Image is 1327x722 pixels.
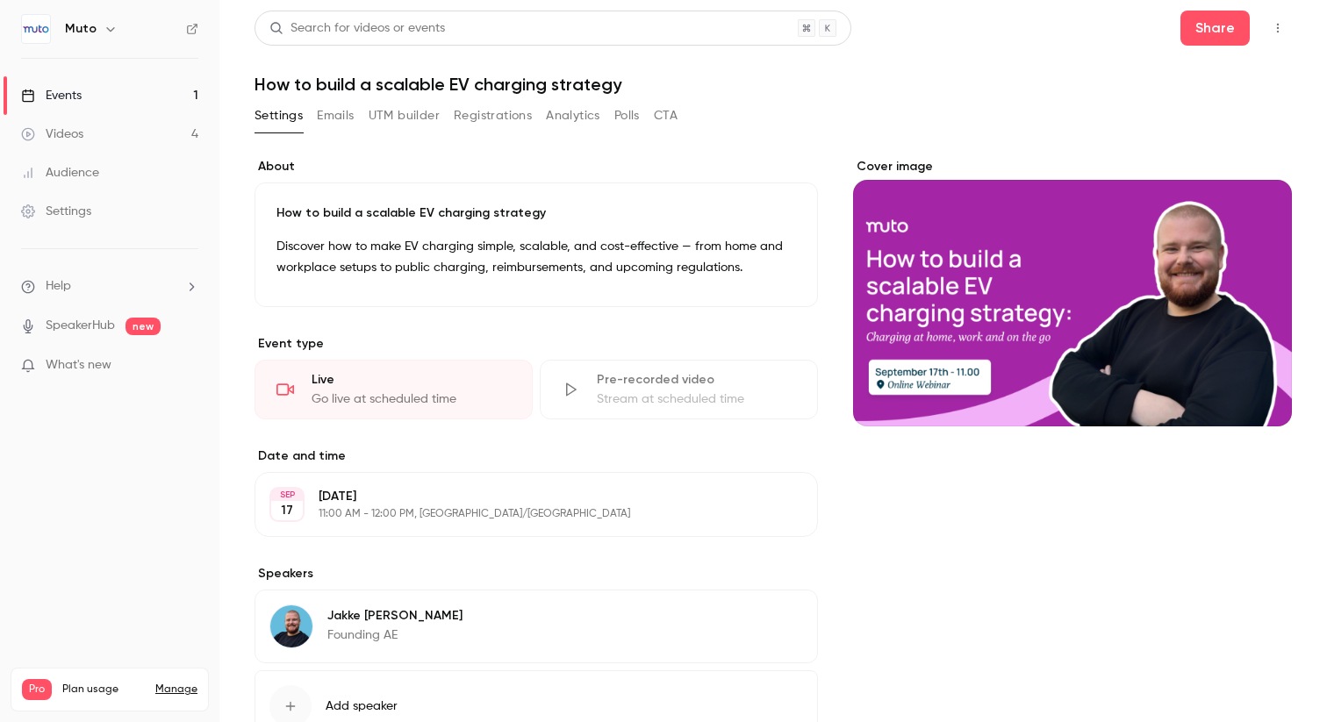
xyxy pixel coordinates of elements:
[326,697,398,715] span: Add speaker
[22,15,50,43] img: Muto
[255,158,818,175] label: About
[270,605,312,647] img: Jakke Van Daele
[65,20,97,38] h6: Muto
[312,371,511,389] div: Live
[21,87,82,104] div: Events
[46,317,115,335] a: SpeakerHub
[22,679,52,700] span: Pro
[319,507,725,521] p: 11:00 AM - 12:00 PM, [GEOGRAPHIC_DATA]/[GEOGRAPHIC_DATA]
[255,565,818,583] label: Speakers
[369,102,440,130] button: UTM builder
[654,102,678,130] button: CTA
[46,277,71,296] span: Help
[312,390,511,408] div: Go live at scheduled time
[853,158,1292,426] section: Cover image
[319,488,725,505] p: [DATE]
[271,489,303,501] div: SEP
[155,683,197,697] a: Manage
[255,590,818,663] div: Jakke Van DaeleJakke [PERSON_NAME]Founding AE
[327,626,463,644] p: Founding AE
[853,158,1292,175] label: Cover image
[21,203,91,220] div: Settings
[540,360,818,419] div: Pre-recorded videoStream at scheduled time
[327,607,463,625] p: Jakke [PERSON_NAME]
[255,102,303,130] button: Settings
[454,102,532,130] button: Registrations
[614,102,640,130] button: Polls
[21,277,198,296] li: help-dropdown-opener
[21,125,83,143] div: Videos
[46,356,111,375] span: What's new
[255,360,533,419] div: LiveGo live at scheduled time
[276,236,796,278] p: Discover how to make EV charging simple, scalable, and cost-effective — from home and workplace s...
[546,102,600,130] button: Analytics
[255,335,818,353] p: Event type
[126,318,161,335] span: new
[276,204,796,222] p: How to build a scalable EV charging strategy
[597,390,796,408] div: Stream at scheduled time
[255,447,818,465] label: Date and time
[255,74,1292,95] h1: How to build a scalable EV charging strategy
[1180,11,1250,46] button: Share
[281,502,293,519] p: 17
[21,164,99,182] div: Audience
[62,683,145,697] span: Plan usage
[317,102,354,130] button: Emails
[597,371,796,389] div: Pre-recorded video
[177,358,198,374] iframe: Noticeable Trigger
[269,19,445,38] div: Search for videos or events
